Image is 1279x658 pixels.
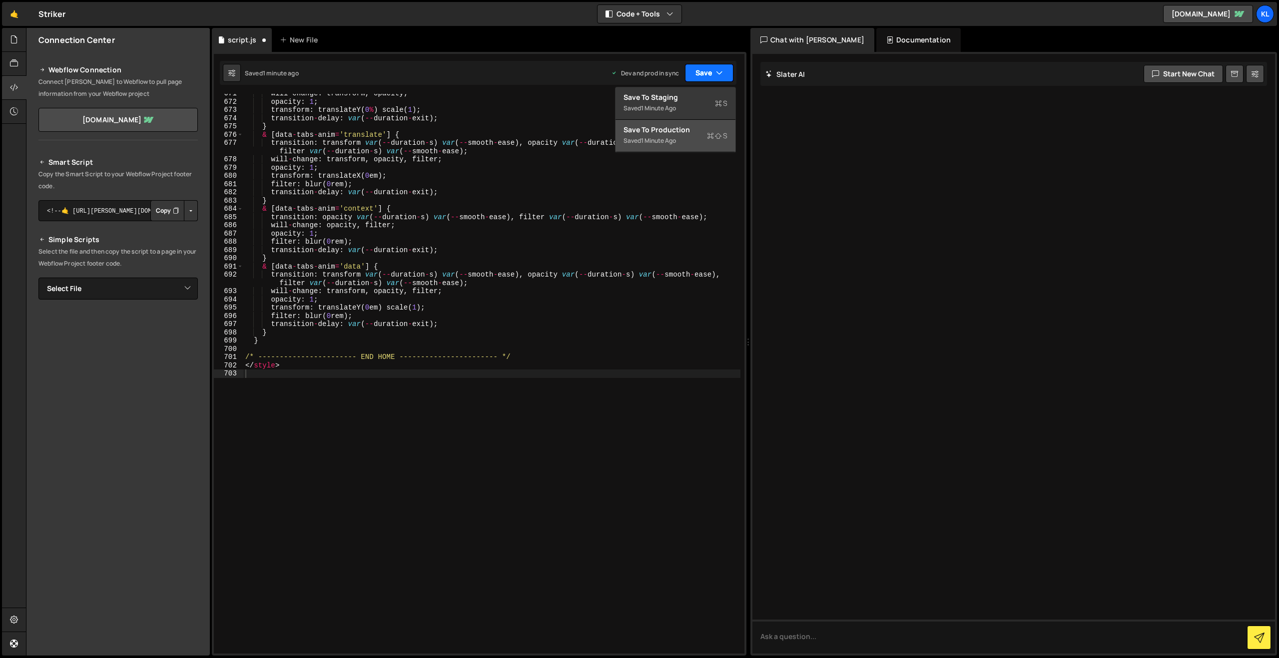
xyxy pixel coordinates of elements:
[228,35,256,45] div: script.js
[214,246,243,255] div: 689
[1163,5,1253,23] a: [DOMAIN_NAME]
[624,135,727,147] div: Saved
[750,28,874,52] div: Chat with [PERSON_NAME]
[624,125,727,135] div: Save to Production
[715,98,727,108] span: S
[263,69,299,77] div: 1 minute ago
[214,287,243,296] div: 693
[214,361,243,370] div: 702
[1144,65,1223,83] button: Start new chat
[38,34,115,45] h2: Connection Center
[150,200,198,221] div: Button group with nested dropdown
[214,320,243,329] div: 697
[598,5,681,23] button: Code + Tools
[707,131,727,141] span: S
[214,172,243,180] div: 680
[641,136,676,145] div: 1 minute ago
[38,316,199,406] iframe: YouTube video player
[38,168,198,192] p: Copy the Smart Script to your Webflow Project footer code.
[245,69,299,77] div: Saved
[214,122,243,131] div: 675
[38,234,198,246] h2: Simple Scripts
[214,312,243,321] div: 696
[214,296,243,304] div: 694
[1256,5,1274,23] a: Kl
[214,353,243,361] div: 701
[616,87,735,120] button: Save to StagingS Saved1 minute ago
[616,120,735,152] button: Save to ProductionS Saved1 minute ago
[214,131,243,139] div: 676
[214,336,243,345] div: 699
[214,304,243,312] div: 695
[214,98,243,106] div: 672
[214,345,243,353] div: 700
[38,156,198,168] h2: Smart Script
[765,69,805,79] h2: Slater AI
[876,28,961,52] div: Documentation
[214,114,243,123] div: 674
[38,76,198,100] p: Connect [PERSON_NAME] to Webflow to pull page information from your Webflow project
[641,104,676,112] div: 1 minute ago
[214,89,243,98] div: 671
[38,108,198,132] a: [DOMAIN_NAME]
[214,221,243,230] div: 686
[624,102,727,114] div: Saved
[38,412,199,502] iframe: YouTube video player
[280,35,322,45] div: New File
[214,271,243,287] div: 692
[2,2,26,26] a: 🤙
[214,155,243,164] div: 678
[214,230,243,238] div: 687
[38,64,198,76] h2: Webflow Connection
[214,180,243,189] div: 681
[214,164,243,172] div: 679
[214,329,243,337] div: 698
[214,238,243,246] div: 688
[214,139,243,155] div: 677
[38,200,198,221] textarea: <!--🤙 [URL][PERSON_NAME][DOMAIN_NAME]> <script>document.addEventListener("DOMContentLoaded", func...
[685,64,733,82] button: Save
[214,205,243,213] div: 684
[624,92,727,102] div: Save to Staging
[38,8,65,20] div: Striker
[214,197,243,205] div: 683
[214,254,243,263] div: 690
[214,106,243,114] div: 673
[611,69,679,77] div: Dev and prod in sync
[38,246,198,270] p: Select the file and then copy the script to a page in your Webflow Project footer code.
[150,200,184,221] button: Copy
[214,263,243,271] div: 691
[214,369,243,378] div: 703
[214,188,243,197] div: 682
[214,213,243,222] div: 685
